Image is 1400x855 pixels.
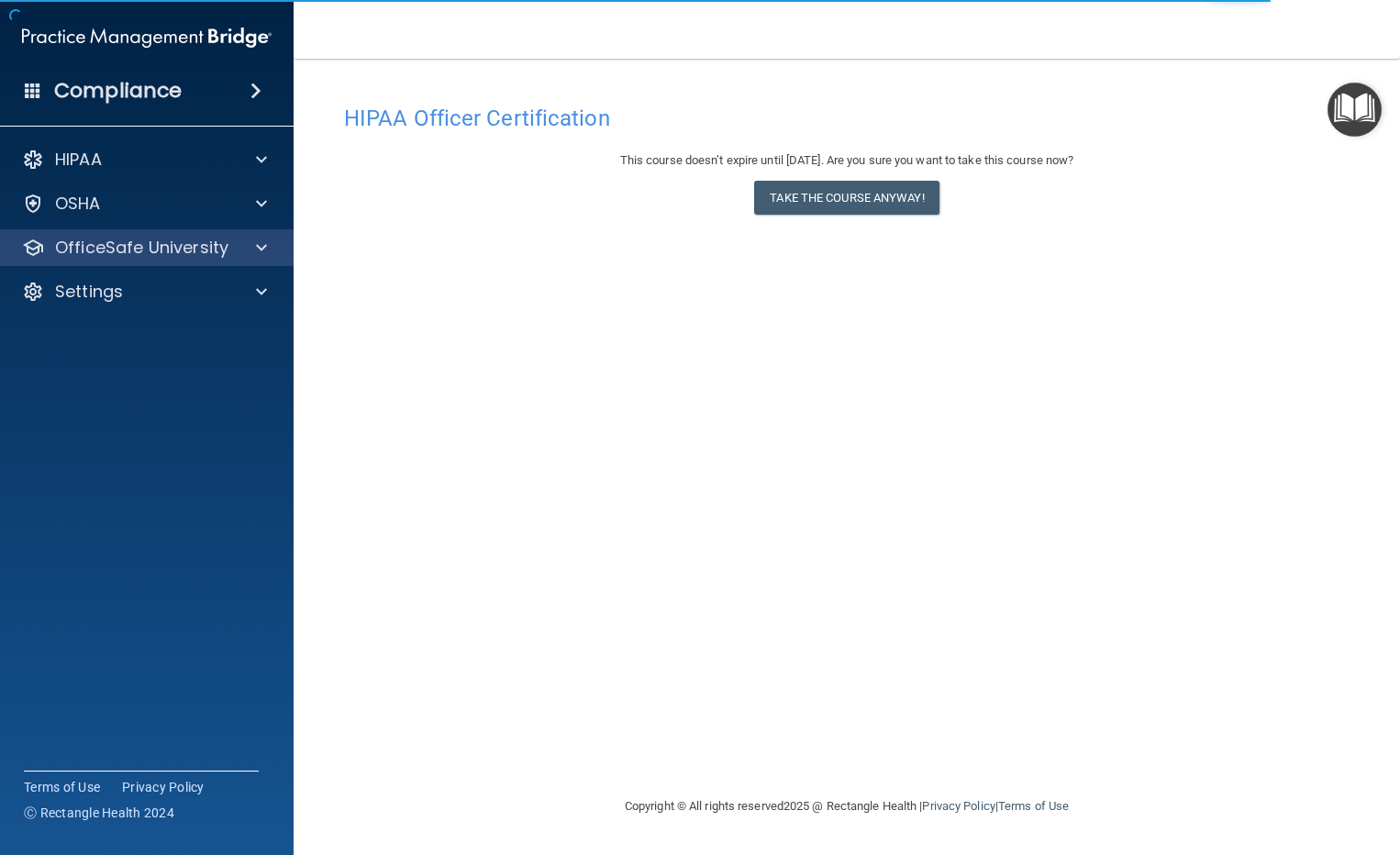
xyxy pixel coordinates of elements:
p: Settings [55,281,123,303]
a: Terms of Use [998,799,1069,813]
a: OSHA [22,193,267,215]
h4: HIPAA Officer Certification [344,106,1350,130]
p: OfficeSafe University [55,237,228,259]
span: Ⓒ Rectangle Health 2024 [24,804,174,822]
a: Settings [22,281,267,303]
h4: Compliance [54,78,182,104]
a: OfficeSafe University [22,237,267,259]
button: Take the course anyway! [754,181,939,215]
a: Privacy Policy [122,778,205,796]
a: HIPAA [22,149,267,171]
img: PMB logo [22,19,272,56]
p: HIPAA [55,149,102,171]
a: Terms of Use [24,778,100,796]
p: OSHA [55,193,101,215]
a: Privacy Policy [922,799,994,813]
div: This course doesn’t expire until [DATE]. Are you sure you want to take this course now? [344,150,1350,172]
button: Open Resource Center [1328,83,1382,137]
div: Copyright © All rights reserved 2025 @ Rectangle Health | | [512,777,1182,836]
